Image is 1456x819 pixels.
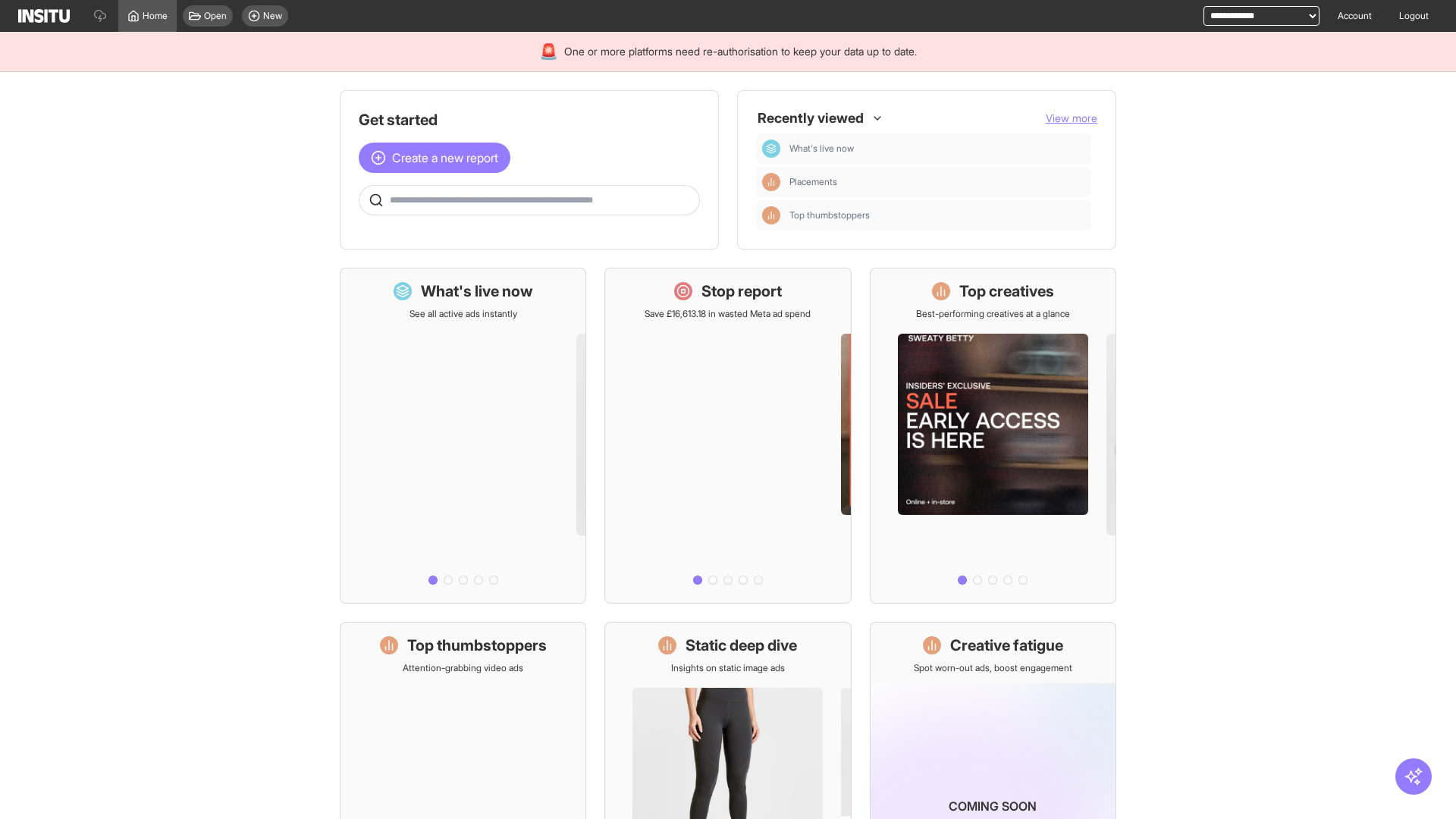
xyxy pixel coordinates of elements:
span: New [263,10,282,22]
h1: Get started [359,109,700,130]
p: Insights on static image ads [671,662,785,674]
span: View more [1046,111,1097,124]
span: Top thumbstoppers [789,209,870,221]
h1: Top thumbstoppers [407,635,547,656]
span: Home [143,10,168,22]
span: Open [204,10,227,22]
a: What's live nowSee all active ads instantly [340,268,586,604]
button: View more [1046,111,1097,126]
a: Top creativesBest-performing creatives at a glance [870,268,1116,604]
span: What's live now [789,143,1085,155]
button: Create a new report [359,143,510,173]
p: Best-performing creatives at a glance [916,308,1070,320]
p: Attention-grabbing video ads [403,662,523,674]
a: Stop reportSave £16,613.18 in wasted Meta ad spend [604,268,851,604]
div: Dashboard [762,140,780,158]
p: See all active ads instantly [409,308,517,320]
span: Create a new report [392,149,498,167]
img: Logo [18,9,70,23]
p: Save £16,613.18 in wasted Meta ad spend [645,308,811,320]
span: What's live now [789,143,854,155]
div: Insights [762,173,780,191]
span: Placements [789,176,1085,188]
h1: What's live now [421,281,533,302]
span: Top thumbstoppers [789,209,1085,221]
h1: Top creatives [959,281,1054,302]
span: One or more platforms need re-authorisation to keep your data up to date. [564,44,917,59]
h1: Static deep dive [686,635,797,656]
div: 🚨 [539,41,558,62]
h1: Stop report [701,281,782,302]
span: Placements [789,176,837,188]
div: Insights [762,206,780,224]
